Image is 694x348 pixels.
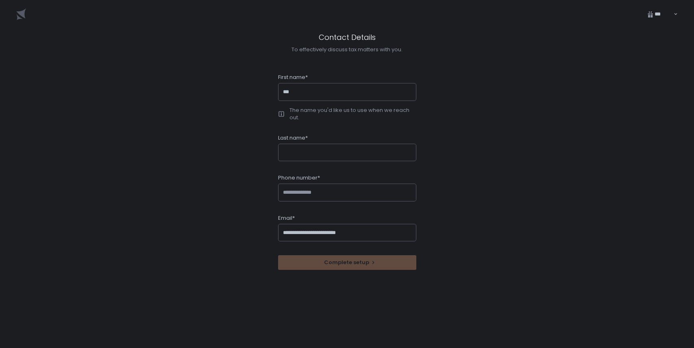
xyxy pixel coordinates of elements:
div: The name you'd like us to use when we reach out. [289,107,416,121]
h1: Contact Details [315,28,379,46]
div: To effectively discuss tax matters with you. [292,46,402,53]
span: Email* [278,214,295,222]
span: Phone number* [278,174,320,182]
span: First name* [278,74,308,81]
span: Last name* [278,134,308,142]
